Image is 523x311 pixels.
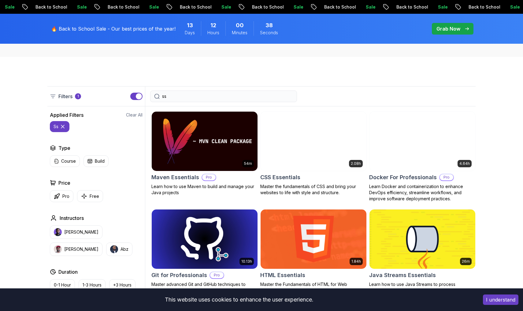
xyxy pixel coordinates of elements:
[232,30,247,36] span: Minutes
[162,93,293,99] input: Search Java, React, Spring boot ...
[77,94,79,99] p: 1
[61,158,76,164] p: Course
[260,30,278,36] span: Seconds
[207,30,219,36] span: Hours
[319,4,361,10] p: Back to School
[369,112,475,171] img: Docker For Professionals card
[121,246,128,252] p: Abz
[433,4,452,10] p: Sale
[50,279,75,291] button: 0-1 Hour
[58,179,70,187] h2: Price
[72,4,91,10] p: Sale
[391,4,433,10] p: Back to School
[261,112,366,171] img: CSS Essentials card
[50,111,83,119] h2: Applied Filters
[459,161,470,166] p: 4.64h
[175,4,216,10] p: Back to School
[187,21,193,30] span: 13 Days
[50,243,102,256] button: instructor img[PERSON_NAME]
[151,281,258,300] p: Master advanced Git and GitHub techniques to optimize your development workflow and collaboration...
[369,281,476,294] p: Learn how to use Java Streams to process collections of data.
[77,190,103,202] button: Free
[151,111,258,196] a: Maven Essentials card54mMaven EssentialsProLearn how to use Maven to build and manage your Java p...
[261,209,366,269] img: HTML Essentials card
[50,121,69,132] button: ss
[440,174,453,180] p: Pro
[54,245,62,253] img: instructor img
[58,268,78,276] h2: Duration
[54,124,58,130] p: ss
[5,293,474,306] div: This website uses cookies to enhance the user experience.
[95,158,105,164] p: Build
[83,155,109,167] button: Build
[152,209,258,269] img: Git for Professionals card
[369,209,475,269] img: Java Streams Essentials card
[109,279,135,291] button: +3 Hours
[151,183,258,196] p: Learn how to use Maven to build and manage your Java projects
[102,4,144,10] p: Back to School
[152,112,258,171] img: Maven Essentials card
[369,111,476,202] a: Docker For Professionals card4.64hDocker For ProfessionalsProLearn Docker and containerization to...
[369,173,437,182] h2: Docker For Professionals
[260,183,367,196] p: Master the fundamentals of CSS and bring your websites to life with style and structure.
[351,259,361,264] p: 1.84h
[51,25,176,32] p: 🔥 Back to School Sale - Our best prices of the year!
[483,294,518,305] button: Accept cookies
[64,246,98,252] p: [PERSON_NAME]
[351,161,361,166] p: 2.08h
[58,93,72,100] p: Filters
[54,228,62,236] img: instructor img
[260,281,367,294] p: Master the Fundamentals of HTML for Web Development!
[30,4,72,10] p: Back to School
[244,161,252,166] p: 54m
[265,21,273,30] span: 38 Seconds
[151,271,207,280] h2: Git for Professionals
[58,144,70,152] h2: Type
[236,21,244,30] span: 0 Minutes
[106,243,132,256] button: instructor imgAbz
[110,245,118,253] img: instructor img
[260,209,367,294] a: HTML Essentials card1.84hHTML EssentialsMaster the Fundamentals of HTML for Web Development!
[151,173,199,182] h2: Maven Essentials
[113,282,132,288] p: +3 Hours
[288,4,308,10] p: Sale
[369,271,436,280] h2: Java Streams Essentials
[62,193,69,199] p: Pro
[83,282,102,288] p: 1-3 Hours
[210,272,224,278] p: Pro
[216,4,236,10] p: Sale
[462,259,470,264] p: 26m
[185,30,195,36] span: Days
[202,174,216,180] p: Pro
[369,209,476,294] a: Java Streams Essentials card26mJava Streams EssentialsLearn how to use Java Streams to process co...
[144,4,164,10] p: Sale
[247,4,288,10] p: Back to School
[50,190,73,202] button: Pro
[64,229,98,235] p: [PERSON_NAME]
[361,4,380,10] p: Sale
[241,259,252,264] p: 10.13h
[463,4,505,10] p: Back to School
[210,21,216,30] span: 12 Hours
[260,271,305,280] h2: HTML Essentials
[50,155,80,167] button: Course
[60,214,84,222] h2: Instructors
[90,193,99,199] p: Free
[369,183,476,202] p: Learn Docker and containerization to enhance DevOps efficiency, streamline workflows, and improve...
[79,279,106,291] button: 1-3 Hours
[50,225,102,239] button: instructor img[PERSON_NAME]
[260,173,300,182] h2: CSS Essentials
[151,209,258,300] a: Git for Professionals card10.13hGit for ProfessionalsProMaster advanced Git and GitHub techniques...
[54,282,71,288] p: 0-1 Hour
[436,25,460,32] p: Grab Now
[260,111,367,196] a: CSS Essentials card2.08hCSS EssentialsMaster the fundamentals of CSS and bring your websites to l...
[126,112,143,118] button: Clear All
